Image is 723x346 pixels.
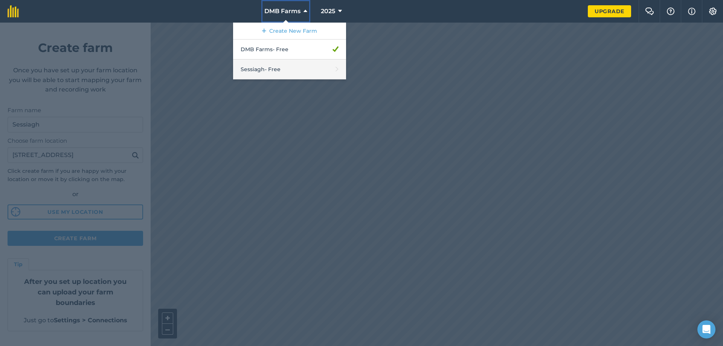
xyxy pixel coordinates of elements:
[233,40,346,59] a: DMB Farms- Free
[264,7,300,16] span: DMB Farms
[688,7,696,16] img: svg+xml;base64,PHN2ZyB4bWxucz0iaHR0cDovL3d3dy53My5vcmcvMjAwMC9zdmciIHdpZHRoPSIxNyIgaGVpZ2h0PSIxNy...
[233,59,346,79] a: Sessiagh- Free
[321,7,335,16] span: 2025
[588,5,631,17] a: Upgrade
[8,5,19,17] img: fieldmargin Logo
[697,320,715,338] div: Open Intercom Messenger
[708,8,717,15] img: A cog icon
[645,8,654,15] img: Two speech bubbles overlapping with the left bubble in the forefront
[666,8,675,15] img: A question mark icon
[233,23,346,40] a: Create New Farm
